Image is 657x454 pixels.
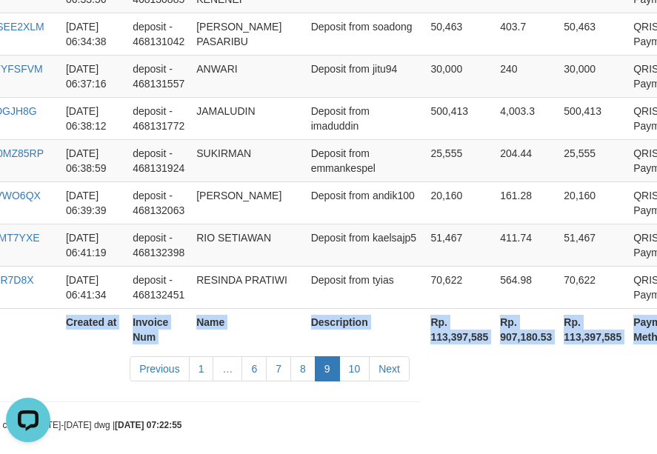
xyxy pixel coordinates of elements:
[305,139,425,181] td: Deposit from emmankespel
[305,97,425,139] td: Deposit from imaduddin
[424,308,494,350] th: Rp. 113,397,585
[127,266,190,308] td: deposit - 468132451
[424,13,494,55] td: 50,463
[60,224,127,266] td: [DATE] 06:41:19
[305,55,425,97] td: Deposit from jitu94
[60,55,127,97] td: [DATE] 06:37:16
[424,139,494,181] td: 25,555
[305,266,425,308] td: Deposit from tyias
[494,224,558,266] td: 411.74
[60,97,127,139] td: [DATE] 06:38:12
[266,356,291,381] a: 7
[558,266,627,308] td: 70,622
[494,266,558,308] td: 564.98
[127,181,190,224] td: deposit - 468132063
[494,55,558,97] td: 240
[558,308,627,350] th: Rp. 113,397,585
[190,224,304,266] td: RIO SETIAWAN
[127,224,190,266] td: deposit - 468132398
[127,55,190,97] td: deposit - 468131557
[3,420,182,430] small: code © [DATE]-[DATE] dwg |
[424,55,494,97] td: 30,000
[558,139,627,181] td: 25,555
[369,356,410,381] a: Next
[190,266,304,308] td: RESINDA PRATIWI
[190,139,304,181] td: SUKIRMAN
[130,356,189,381] a: Previous
[60,139,127,181] td: [DATE] 06:38:59
[339,356,370,381] a: 10
[494,139,558,181] td: 204.44
[305,308,425,350] th: Description
[494,13,558,55] td: 403.7
[305,224,425,266] td: Deposit from kaelsajp5
[60,181,127,224] td: [DATE] 06:39:39
[558,181,627,224] td: 20,160
[494,181,558,224] td: 161.28
[424,97,494,139] td: 500,413
[290,356,316,381] a: 8
[127,97,190,139] td: deposit - 468131772
[190,55,304,97] td: ANWARI
[190,308,304,350] th: Name
[558,13,627,55] td: 50,463
[494,97,558,139] td: 4,003.3
[6,6,50,50] button: Open LiveChat chat widget
[241,356,267,381] a: 6
[127,13,190,55] td: deposit - 468131042
[127,139,190,181] td: deposit - 468131924
[315,356,340,381] a: 9
[424,224,494,266] td: 51,467
[305,13,425,55] td: Deposit from soadong
[60,308,127,350] th: Created at
[558,55,627,97] td: 30,000
[558,97,627,139] td: 500,413
[60,266,127,308] td: [DATE] 06:41:34
[494,308,558,350] th: Rp. 907,180.53
[190,13,304,55] td: [PERSON_NAME] PASARIBU
[558,224,627,266] td: 51,467
[424,266,494,308] td: 70,622
[115,420,181,430] strong: [DATE] 07:22:55
[305,181,425,224] td: Deposit from andik100
[190,181,304,224] td: [PERSON_NAME]
[60,13,127,55] td: [DATE] 06:34:38
[424,181,494,224] td: 20,160
[189,356,214,381] a: 1
[190,97,304,139] td: JAMALUDIN
[213,356,242,381] a: …
[127,308,190,350] th: Invoice Num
